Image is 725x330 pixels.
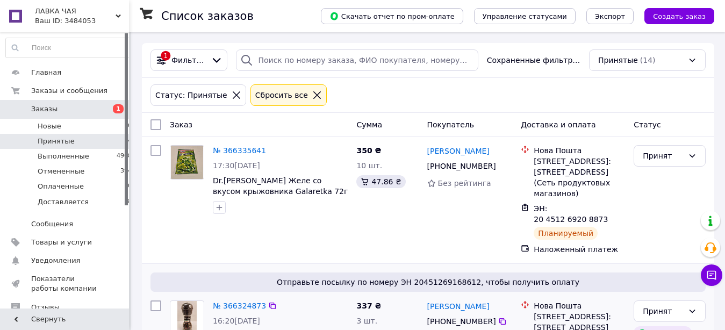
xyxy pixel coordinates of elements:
div: Принят [643,150,684,162]
span: Доставляется [38,197,89,207]
a: Фото товару [170,145,204,180]
span: 0 [128,182,132,191]
span: Выполненные [38,152,89,161]
div: Планируемый [534,227,598,240]
span: 337 ₴ [356,302,381,310]
span: 394 [120,167,132,176]
div: 47.86 ₴ [356,175,405,188]
span: Сообщения [31,219,73,229]
a: [PERSON_NAME] [427,146,490,156]
span: Показатели работы компании [31,274,99,293]
div: Нова Пошта [534,145,625,156]
span: 3 шт. [356,317,377,325]
span: ЭН: 20 4512 6920 8873 [534,204,608,224]
span: Товары и услуги [31,238,92,247]
span: 350 ₴ [356,146,381,155]
button: Управление статусами [474,8,576,24]
span: 1 [113,104,124,113]
span: Сумма [356,120,382,129]
div: Нова Пошта [534,300,625,311]
span: Управление статусами [483,12,567,20]
span: 17:30[DATE] [213,161,260,170]
a: № 366335641 [213,146,266,155]
span: 16:20[DATE] [213,317,260,325]
span: [PHONE_NUMBER] [427,162,496,170]
span: Оплаченные [38,182,84,191]
a: Создать заказ [634,11,714,20]
span: ЛАВКА ЧАЯ [35,6,116,16]
div: Наложенный платеж [534,244,625,255]
span: Главная [31,68,61,77]
h1: Список заказов [161,10,254,23]
img: Фото товару [171,146,203,179]
a: [PERSON_NAME] [427,301,490,312]
span: Отправьте посылку по номеру ЭН 20451269168612, чтобы получить оплату [155,277,701,288]
a: Dr.[PERSON_NAME] Желе со вкусом крыжовника Galaretka 72г [213,176,348,196]
span: 14 [124,137,132,146]
span: (14) [640,56,656,64]
span: Сохраненные фильтры: [487,55,580,66]
span: Заказ [170,120,192,129]
button: Экспорт [586,8,634,24]
span: [PHONE_NUMBER] [427,317,496,326]
button: Скачать отчет по пром-оплате [321,8,463,24]
span: Принятые [598,55,638,66]
span: Уведомления [31,256,80,266]
span: 10 шт. [356,161,382,170]
span: Экспорт [595,12,625,20]
div: [STREET_ADDRESS]: [STREET_ADDRESS] (Сеть продуктовых магазинов) [534,156,625,199]
input: Поиск [6,38,132,58]
a: № 366324873 [213,302,266,310]
button: Чат с покупателем [701,264,722,286]
span: Фильтры [171,55,206,66]
span: 4908 [117,152,132,161]
div: Статус: Принятые [153,89,229,101]
span: Отзывы [31,303,60,312]
div: Принят [643,305,684,317]
span: Статус [634,120,661,129]
span: Создать заказ [653,12,706,20]
span: Заказы и сообщения [31,86,107,96]
span: Доставка и оплата [521,120,595,129]
span: Заказы [31,104,58,114]
span: Без рейтинга [438,179,491,188]
span: 8 [128,197,132,207]
input: Поиск по номеру заказа, ФИО покупателя, номеру телефона, Email, номеру накладной [236,49,478,71]
span: Новые [38,121,61,131]
span: Принятые [38,137,75,146]
span: Покупатель [427,120,475,129]
span: 0 [128,121,132,131]
div: Сбросить все [253,89,310,101]
span: Отмененные [38,167,84,176]
span: Скачать отчет по пром-оплате [329,11,455,21]
button: Создать заказ [644,8,714,24]
div: Ваш ID: 3484053 [35,16,129,26]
